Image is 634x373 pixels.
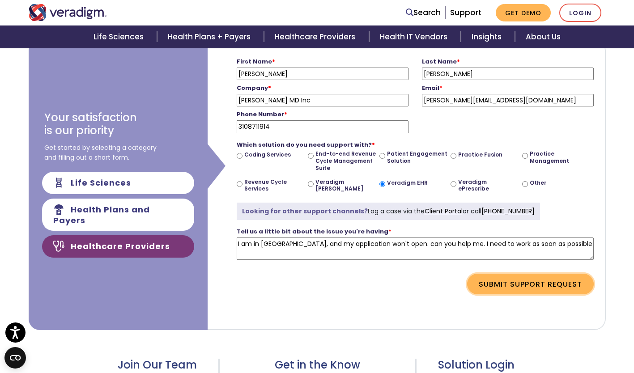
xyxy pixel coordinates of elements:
[422,94,594,106] input: firstlastname@website.com
[237,84,271,92] strong: Company
[4,347,26,369] button: Open CMP widget
[242,207,368,216] strong: Looking for other support channels?
[244,178,305,192] label: Revenue Cycle Services
[467,274,594,294] button: Submit Support Request
[425,207,463,216] a: Client Portal
[481,207,535,216] a: [PHONE_NUMBER]
[530,150,590,164] label: Practice Management
[559,4,601,22] a: Login
[44,111,137,137] h3: Your satisfaction is our priority
[237,203,540,220] div: Log a case via the or call
[237,68,408,80] input: First Name
[237,110,287,119] strong: Phone Number
[157,25,264,48] a: Health Plans + Payers
[315,178,376,192] label: Veradigm [PERSON_NAME]
[458,151,502,158] label: Practice Fusion
[422,84,443,92] strong: Email
[450,7,481,18] a: Support
[44,143,157,163] span: Get started by selecting a category and filling out a short form.
[422,57,460,66] strong: Last Name
[83,25,157,48] a: Life Sciences
[244,151,291,158] label: Coding Services
[496,4,551,21] a: Get Demo
[29,359,197,372] h3: Join Our Team
[237,120,408,133] input: Phone Number
[422,68,594,80] input: Last Name
[515,25,571,48] a: About Us
[315,150,376,171] label: End-to-end Revenue Cycle Management Suite
[241,359,394,372] h3: Get in the Know
[264,25,369,48] a: Healthcare Providers
[237,227,391,236] strong: Tell us a little bit about the issue you're having
[530,179,546,186] label: Other
[29,4,107,21] img: Veradigm logo
[237,94,408,106] input: Company
[237,57,275,66] strong: First Name
[387,179,428,186] label: Veradigm EHR
[406,7,441,19] a: Search
[438,359,605,372] h3: Solution Login
[369,25,461,48] a: Health IT Vendors
[387,150,447,164] label: Patient Engagement Solution
[461,25,515,48] a: Insights
[458,178,519,192] label: Veradigm ePrescribe
[237,140,375,149] strong: Which solution do you need support with?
